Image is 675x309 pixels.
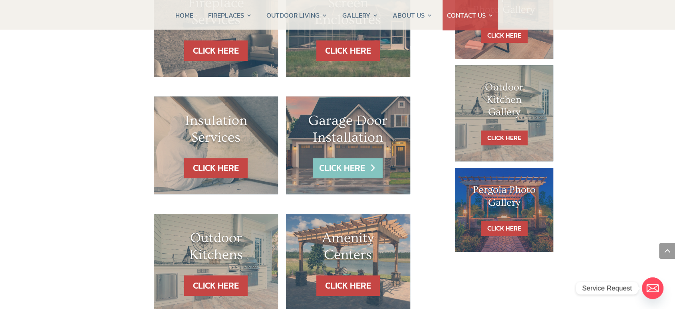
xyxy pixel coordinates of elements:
a: CLICK HERE [481,130,528,145]
a: CLICK HERE [184,40,248,61]
a: CLICK HERE [184,158,248,179]
h1: Outdoor Kitchen Gallery [471,81,537,123]
a: CLICK HERE [316,40,380,61]
h1: Insulation Services [170,112,262,150]
h1: Outdoor Kitchens [170,230,262,267]
a: CLICK HERE [316,275,380,296]
a: Email [642,277,663,299]
h1: Pergola Photo Gallery [471,184,537,213]
h1: Garage Door Installation [302,112,394,150]
a: CLICK HERE [313,158,383,179]
a: CLICK HERE [184,275,248,296]
a: CLICK HERE [481,28,528,43]
a: CLICK HERE [481,221,528,236]
h1: Amenity Centers [302,230,394,267]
